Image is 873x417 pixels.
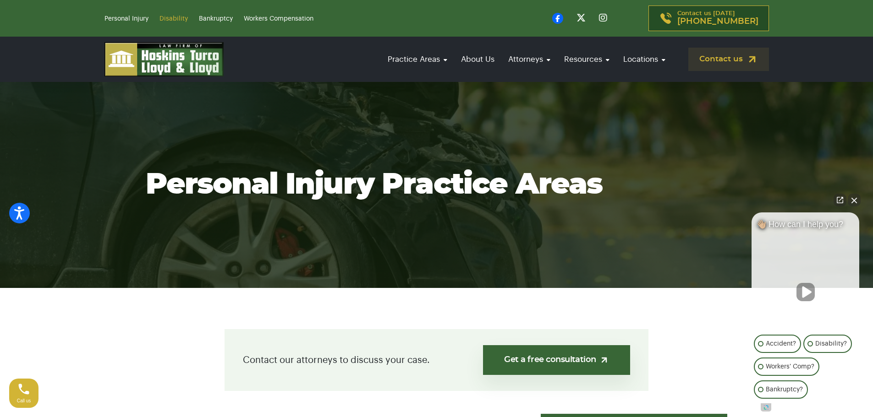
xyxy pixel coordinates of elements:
a: Open direct chat [834,194,846,206]
p: Accident? [766,338,796,349]
a: Attorneys [504,46,555,72]
img: logo [104,42,224,76]
a: About Us [456,46,499,72]
div: 👋🏼 How can I help you? [752,219,859,234]
a: Locations [619,46,670,72]
a: Workers Compensation [244,16,313,22]
img: arrow-up-right-light.svg [599,355,609,365]
span: Call us [17,398,31,403]
a: Resources [560,46,614,72]
h1: Personal Injury Practice Areas [146,169,728,201]
span: [PHONE_NUMBER] [677,17,758,26]
a: Contact us [DATE][PHONE_NUMBER] [648,5,769,31]
p: Disability? [815,338,847,349]
a: Bankruptcy [199,16,233,22]
a: Contact us [688,48,769,71]
a: Disability [159,16,188,22]
a: Practice Areas [383,46,452,72]
p: Workers' Comp? [766,361,814,372]
p: Contact us [DATE] [677,11,758,26]
button: Close Intaker Chat Widget [848,194,861,206]
a: Personal Injury [104,16,148,22]
p: Bankruptcy? [766,384,803,395]
a: Get a free consultation [483,345,630,375]
a: Open intaker chat [761,403,771,412]
div: Contact our attorneys to discuss your case. [225,329,648,391]
button: Unmute video [796,283,815,301]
